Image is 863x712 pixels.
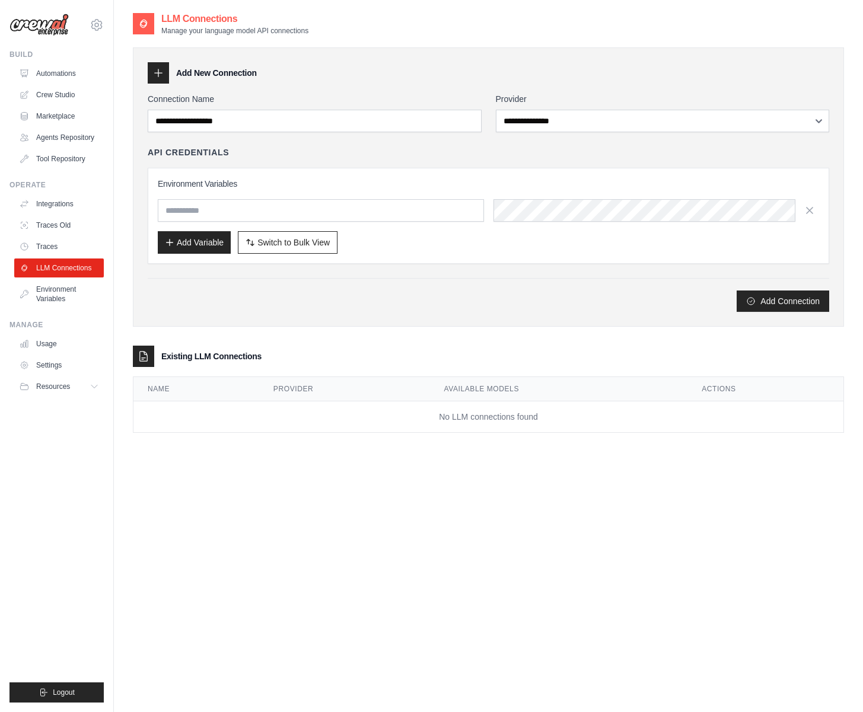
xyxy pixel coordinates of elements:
div: Operate [9,180,104,190]
button: Logout [9,682,104,703]
button: Switch to Bulk View [238,231,337,254]
button: Add Variable [158,231,231,254]
th: Actions [687,377,843,401]
span: Switch to Bulk View [257,237,330,248]
td: No LLM connections found [133,401,843,433]
label: Provider [496,93,830,105]
div: Build [9,50,104,59]
button: Add Connection [737,290,829,312]
label: Connection Name [148,93,482,105]
a: Tool Repository [14,149,104,168]
p: Manage your language model API connections [161,26,308,36]
a: Automations [14,64,104,83]
button: Resources [14,377,104,396]
a: Settings [14,356,104,375]
h4: API Credentials [148,146,229,158]
a: Usage [14,334,104,353]
a: Environment Variables [14,280,104,308]
a: LLM Connections [14,258,104,277]
a: Crew Studio [14,85,104,104]
h3: Add New Connection [176,67,257,79]
span: Resources [36,382,70,391]
h3: Environment Variables [158,178,819,190]
a: Traces Old [14,216,104,235]
img: Logo [9,14,69,36]
h2: LLM Connections [161,12,308,26]
a: Marketplace [14,107,104,126]
th: Provider [259,377,430,401]
a: Traces [14,237,104,256]
th: Name [133,377,259,401]
a: Agents Repository [14,128,104,147]
a: Integrations [14,194,104,213]
div: Manage [9,320,104,330]
h3: Existing LLM Connections [161,350,262,362]
th: Available Models [429,377,687,401]
span: Logout [53,688,75,697]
